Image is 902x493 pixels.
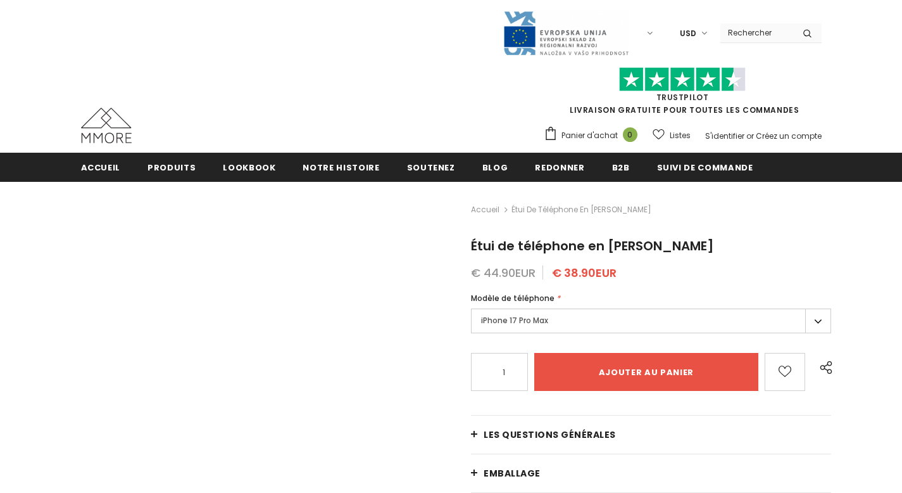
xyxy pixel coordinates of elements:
span: Listes [670,129,691,142]
span: 0 [623,127,637,142]
span: Blog [482,162,508,174]
span: Accueil [81,162,121,174]
a: Créez un compte [756,131,822,141]
span: LIVRAISON GRATUITE POUR TOUTES LES COMMANDES [544,73,822,115]
span: Panier d'achat [561,129,618,142]
span: Étui de téléphone en [PERSON_NAME] [511,202,651,217]
a: Javni Razpis [503,27,629,38]
a: Accueil [471,202,499,217]
input: Ajouter au panier [534,353,758,391]
a: Notre histoire [303,153,379,181]
span: Modèle de téléphone [471,293,554,304]
a: Redonner [535,153,584,181]
a: Blog [482,153,508,181]
a: soutenez [407,153,455,181]
input: Search Site [720,23,793,42]
span: Suivi de commande [657,162,753,174]
a: Suivi de commande [657,153,753,181]
a: S'identifier [705,131,744,141]
a: Les questions générales [471,416,831,454]
label: iPhone 17 Pro Max [471,309,831,333]
span: Notre histoire [303,162,379,174]
img: Cas MMORE [81,108,132,143]
a: EMBALLAGE [471,454,831,492]
span: B2B [612,162,630,174]
a: Produits [147,153,196,181]
span: Redonner [535,162,584,174]
span: Produits [147,162,196,174]
a: B2B [612,153,630,181]
span: USD [680,27,696,40]
a: TrustPilot [656,92,709,103]
span: EMBALLAGE [484,467,541,480]
a: Panier d'achat 0 [544,126,644,145]
a: Listes [653,124,691,146]
a: Accueil [81,153,121,181]
span: € 44.90EUR [471,265,536,281]
a: Lookbook [223,153,275,181]
span: soutenez [407,162,455,174]
span: Les questions générales [484,428,616,441]
span: Étui de téléphone en [PERSON_NAME] [471,237,714,255]
span: Lookbook [223,162,275,174]
span: or [746,131,754,141]
span: € 38.90EUR [552,265,617,281]
img: Javni Razpis [503,10,629,56]
img: Faites confiance aux étoiles pilotes [619,67,746,92]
